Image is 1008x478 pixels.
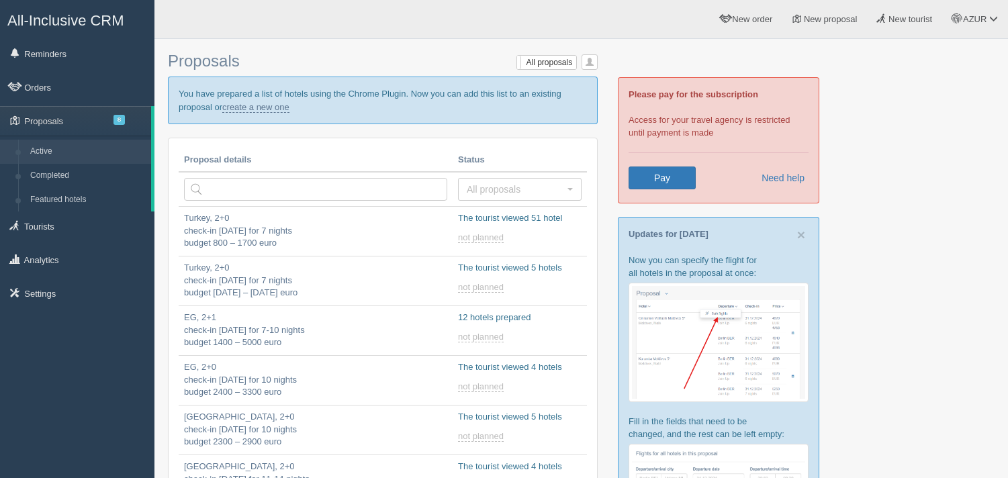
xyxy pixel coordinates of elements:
a: Pay [629,166,696,189]
span: New order [732,14,772,24]
button: Close [797,228,805,242]
p: 12 hotels prepared [458,312,582,324]
p: Turkey, 2+0 check-in [DATE] for 7 nights budget 800 – 1700 euro [184,212,447,250]
p: EG, 2+1 check-in [DATE] for 7-10 nights budget 1400 – 5000 euro [184,312,447,349]
p: EG, 2+0 check-in [DATE] for 10 nights budget 2400 – 3300 euro [184,361,447,399]
p: The tourist viewed 5 hotels [458,411,582,424]
span: not planned [458,232,504,243]
span: Proposals [168,52,240,70]
p: Now you can specify the flight for all hotels in the proposal at once: [629,254,809,279]
p: The tourist viewed 51 hotel [458,212,582,225]
th: Status [453,148,587,173]
b: Please pay for the subscription [629,89,758,99]
p: Turkey, 2+0 check-in [DATE] for 7 nights budget [DATE] – [DATE] euro [184,262,447,299]
a: [GEOGRAPHIC_DATA], 2+0check-in [DATE] for 10 nightsbudget 2300 – 2900 euro [179,405,453,455]
input: Search by country or tourist [184,178,447,201]
p: Fill in the fields that need to be changed, and the rest can be left empty: [629,415,809,440]
div: Access for your travel agency is restricted until payment is made [618,77,819,203]
a: Active [24,140,151,164]
a: Turkey, 2+0check-in [DATE] for 7 nightsbudget 800 – 1700 euro [179,207,453,256]
a: not planned [458,381,506,392]
a: EG, 2+1check-in [DATE] for 7-10 nightsbudget 1400 – 5000 euro [179,306,453,355]
span: New proposal [804,14,858,24]
a: not planned [458,431,506,442]
a: All-Inclusive CRM [1,1,154,38]
p: The tourist viewed 5 hotels [458,262,582,275]
a: Need help [753,166,805,189]
label: All proposals [517,56,576,69]
a: create a new one [222,102,289,113]
a: not planned [458,282,506,293]
span: not planned [458,332,504,342]
a: Featured hotels [24,188,151,212]
img: proposal-flights-1-crm-for-travel-agency.png [629,283,809,402]
a: not planned [458,332,506,342]
p: The tourist viewed 4 hotels [458,361,582,374]
a: Updates for [DATE] [629,229,708,239]
p: You have prepared a list of hotels using the Chrome Plugin. Now you can add this list to an exist... [168,77,598,124]
span: All proposals [467,183,564,196]
a: not planned [458,232,506,243]
span: not planned [458,282,504,293]
span: AZUR [963,14,987,24]
span: New tourist [888,14,932,24]
span: not planned [458,431,504,442]
span: not planned [458,381,504,392]
span: All-Inclusive CRM [7,12,124,29]
a: Completed [24,164,151,188]
p: The tourist viewed 4 hotels [458,461,582,473]
th: Proposal details [179,148,453,173]
p: [GEOGRAPHIC_DATA], 2+0 check-in [DATE] for 10 nights budget 2300 – 2900 euro [184,411,447,448]
button: All proposals [458,178,582,201]
a: EG, 2+0check-in [DATE] for 10 nightsbudget 2400 – 3300 euro [179,356,453,405]
span: × [797,227,805,242]
a: Turkey, 2+0check-in [DATE] for 7 nightsbudget [DATE] – [DATE] euro [179,256,453,305]
span: 8 [113,115,125,125]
